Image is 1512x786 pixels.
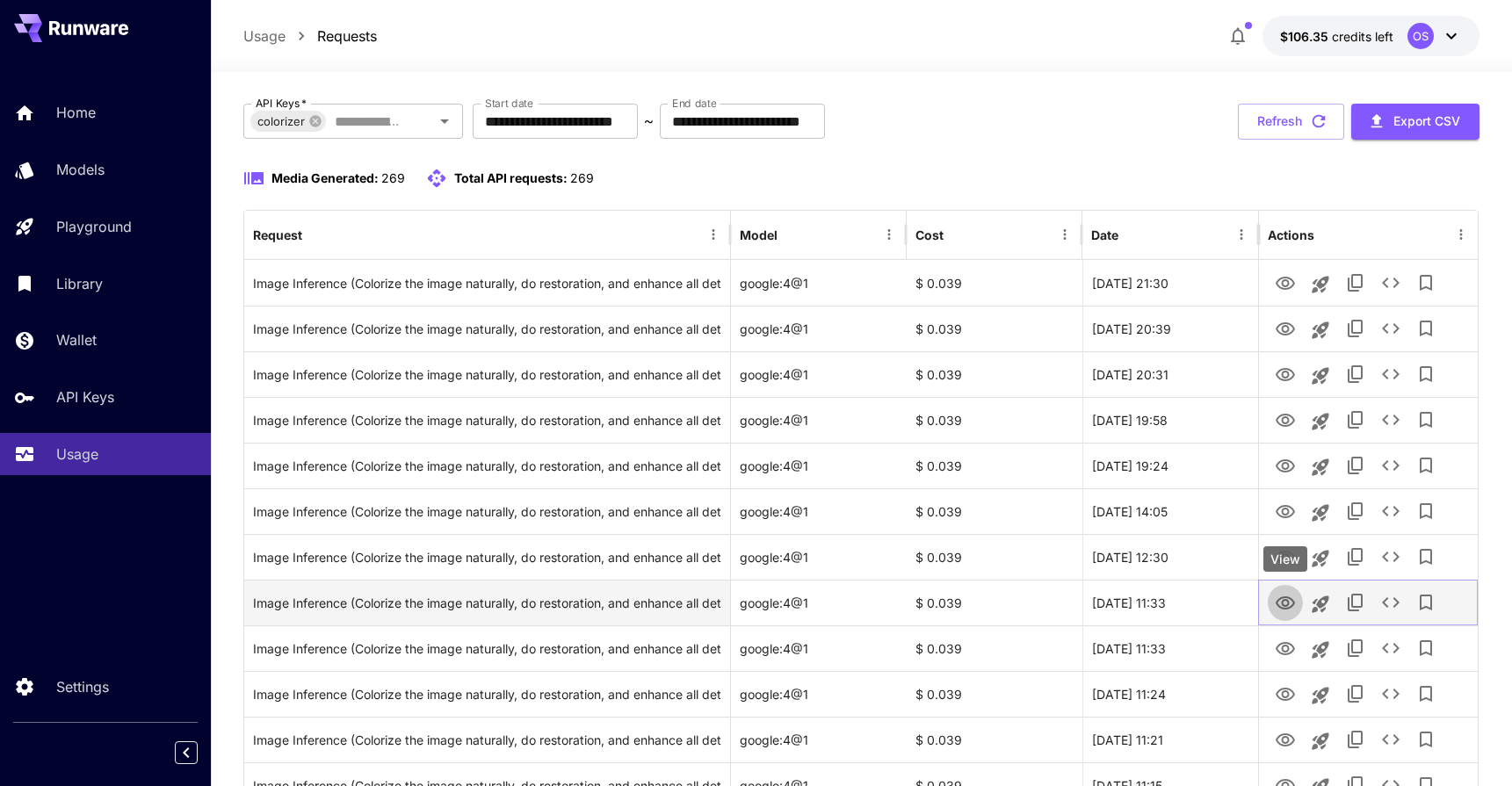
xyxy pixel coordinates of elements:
[1408,631,1443,666] button: Add to library
[907,625,1082,671] div: $ 0.039
[1373,539,1408,574] button: See details
[1229,222,1254,247] button: Menu
[1373,494,1408,529] button: See details
[1082,443,1258,488] div: 22 Sep, 2025 19:24
[1373,631,1408,666] button: See details
[731,306,907,351] div: google:4@1
[56,329,97,350] p: Wallet
[1091,227,1118,242] div: Date
[1408,311,1443,346] button: Add to library
[731,534,907,580] div: google:4@1
[250,111,326,132] div: colorizer
[253,261,721,306] div: Click to copy prompt
[1303,678,1338,713] button: Launch in playground
[1408,265,1443,300] button: Add to library
[381,170,405,185] span: 269
[740,227,778,242] div: Model
[731,580,907,625] div: google:4@1
[1373,265,1408,300] button: See details
[256,96,307,111] label: API Keys
[1303,495,1338,530] button: Launch in playground
[1082,260,1258,306] div: 22 Sep, 2025 21:30
[243,25,286,47] a: Usage
[1268,721,1303,757] button: View
[1268,264,1303,300] button: View
[731,671,907,717] div: google:4@1
[1262,16,1479,56] button: $106.34736OS
[877,222,901,247] button: Menu
[253,626,721,671] div: Click to copy prompt
[1280,27,1393,46] div: $106.34736
[1082,534,1258,580] div: 22 Sep, 2025 12:30
[1408,676,1443,711] button: Add to library
[1408,539,1443,574] button: Add to library
[56,102,96,123] p: Home
[1263,546,1307,572] div: View
[907,534,1082,580] div: $ 0.039
[1082,625,1258,671] div: 22 Sep, 2025 11:33
[1303,267,1338,302] button: Launch in playground
[731,351,907,397] div: google:4@1
[1351,104,1479,140] button: Export CSV
[1408,357,1443,392] button: Add to library
[1303,724,1338,759] button: Launch in playground
[907,580,1082,625] div: $ 0.039
[253,580,721,625] div: Click to copy prompt
[1338,722,1373,757] button: Copy TaskUUID
[672,96,716,111] label: End date
[907,488,1082,534] div: $ 0.039
[907,351,1082,397] div: $ 0.039
[1408,448,1443,483] button: Add to library
[1338,265,1373,300] button: Copy TaskUUID
[1338,357,1373,392] button: Copy TaskUUID
[570,170,594,185] span: 269
[188,737,211,768] div: Collapse sidebar
[1303,587,1338,622] button: Launch in playground
[1303,632,1338,667] button: Launch in playground
[1408,402,1443,437] button: Add to library
[1082,717,1258,762] div: 22 Sep, 2025 11:21
[1238,104,1344,140] button: Refresh
[253,489,721,534] div: Click to copy prompt
[1338,494,1373,529] button: Copy TaskUUID
[1373,402,1408,437] button: See details
[253,398,721,443] div: Click to copy prompt
[243,25,377,47] nav: breadcrumb
[1408,722,1443,757] button: Add to library
[175,741,198,764] button: Collapse sidebar
[485,96,533,111] label: Start date
[1082,580,1258,625] div: 22 Sep, 2025 11:33
[1373,722,1408,757] button: See details
[1408,494,1443,529] button: Add to library
[56,273,103,294] p: Library
[779,222,804,247] button: Sort
[253,672,721,717] div: Click to copy prompt
[1338,539,1373,574] button: Copy TaskUUID
[56,386,114,407] p: API Keys
[1408,585,1443,620] button: Add to library
[1338,311,1373,346] button: Copy TaskUUID
[644,111,654,132] p: ~
[317,25,377,47] a: Requests
[250,112,312,132] span: colorizer
[1268,584,1303,620] button: View
[253,306,721,351] div: Click to copy prompt
[731,443,907,488] div: google:4@1
[253,227,302,242] div: Request
[1280,29,1332,44] span: $106.35
[1082,671,1258,717] div: 22 Sep, 2025 11:24
[907,717,1082,762] div: $ 0.039
[731,397,907,443] div: google:4@1
[1053,222,1077,247] button: Menu
[1268,630,1303,666] button: View
[731,260,907,306] div: google:4@1
[1338,585,1373,620] button: Copy TaskUUID
[1338,402,1373,437] button: Copy TaskUUID
[1268,401,1303,437] button: View
[1268,356,1303,392] button: View
[731,488,907,534] div: google:4@1
[253,717,721,762] div: Click to copy prompt
[56,676,109,697] p: Settings
[907,306,1082,351] div: $ 0.039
